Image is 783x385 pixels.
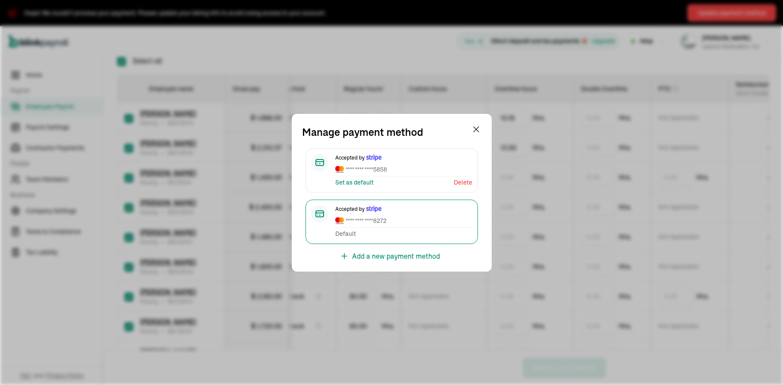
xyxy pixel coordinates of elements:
[340,251,443,261] button: Add a new payment method
[302,124,423,140] h1: Manage payment method
[335,229,356,238] span: Default
[454,178,472,187] button: Delete
[335,154,472,162] span: Accepted by
[335,178,374,187] button: Set as default
[352,251,440,261] span: Add a new payment method
[335,205,472,213] span: Accepted by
